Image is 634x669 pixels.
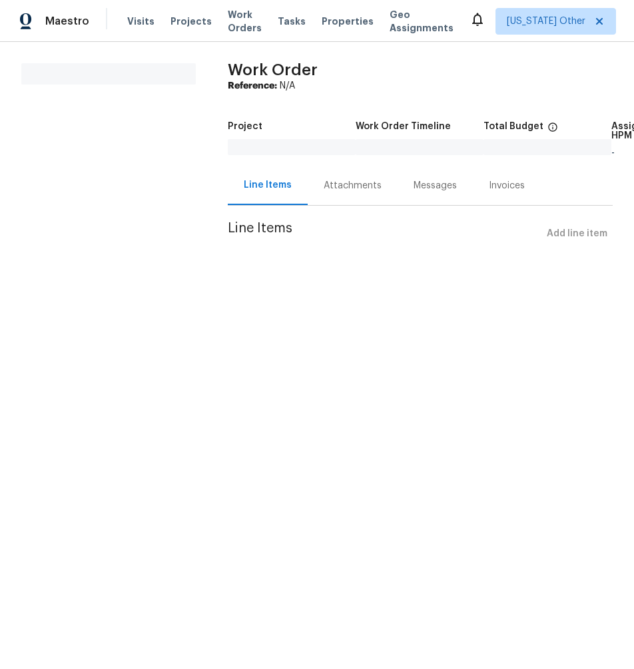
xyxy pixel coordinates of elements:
[507,15,585,28] span: [US_STATE] Other
[228,62,318,78] span: Work Order
[45,15,89,28] span: Maestro
[356,122,451,131] h5: Work Order Timeline
[228,222,541,246] span: Line Items
[244,178,292,192] div: Line Items
[170,15,212,28] span: Projects
[278,17,306,26] span: Tasks
[547,122,558,139] span: The total cost of line items that have been proposed by Opendoor. This sum includes line items th...
[228,79,613,93] div: N/A
[324,179,382,192] div: Attachments
[228,81,277,91] b: Reference:
[127,15,155,28] span: Visits
[390,8,454,35] span: Geo Assignments
[483,122,543,131] h5: Total Budget
[228,122,262,131] h5: Project
[489,179,525,192] div: Invoices
[414,179,457,192] div: Messages
[228,8,262,35] span: Work Orders
[322,15,374,28] span: Properties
